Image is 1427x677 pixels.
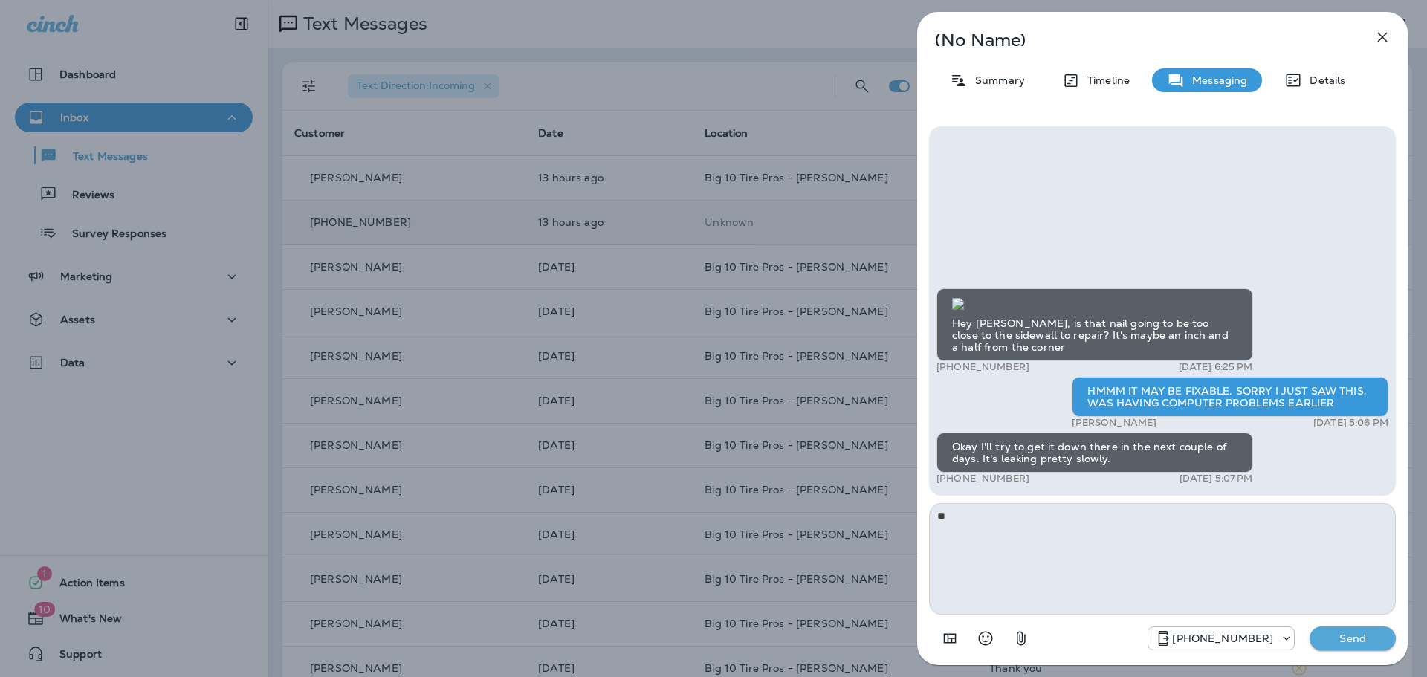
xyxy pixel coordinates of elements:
[1185,74,1247,86] p: Messaging
[1180,473,1253,485] p: [DATE] 5:07 PM
[1148,629,1294,647] div: +1 (601) 808-4206
[1321,632,1384,645] p: Send
[935,34,1341,46] p: (No Name)
[968,74,1025,86] p: Summary
[1310,626,1396,650] button: Send
[1179,361,1253,373] p: [DATE] 6:25 PM
[936,433,1253,473] div: Okay I'll try to get it down there in the next couple of days. It's leaking pretty slowly.
[1072,417,1156,429] p: [PERSON_NAME]
[1302,74,1345,86] p: Details
[935,623,965,653] button: Add in a premade template
[1172,632,1273,644] p: [PHONE_NUMBER]
[936,288,1253,361] div: Hey [PERSON_NAME], is that nail going to be too close to the sidewall to repair? It's maybe an in...
[971,623,1000,653] button: Select an emoji
[952,298,964,310] img: twilio-download
[1313,417,1388,429] p: [DATE] 5:06 PM
[936,473,1029,485] p: [PHONE_NUMBER]
[1080,74,1130,86] p: Timeline
[1072,377,1388,417] div: HMMM IT MAY BE FIXABLE. SORRY I JUST SAW THIS. WAS HAVING COMPUTER PROBLEMS EARLIER
[936,361,1029,373] p: [PHONE_NUMBER]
